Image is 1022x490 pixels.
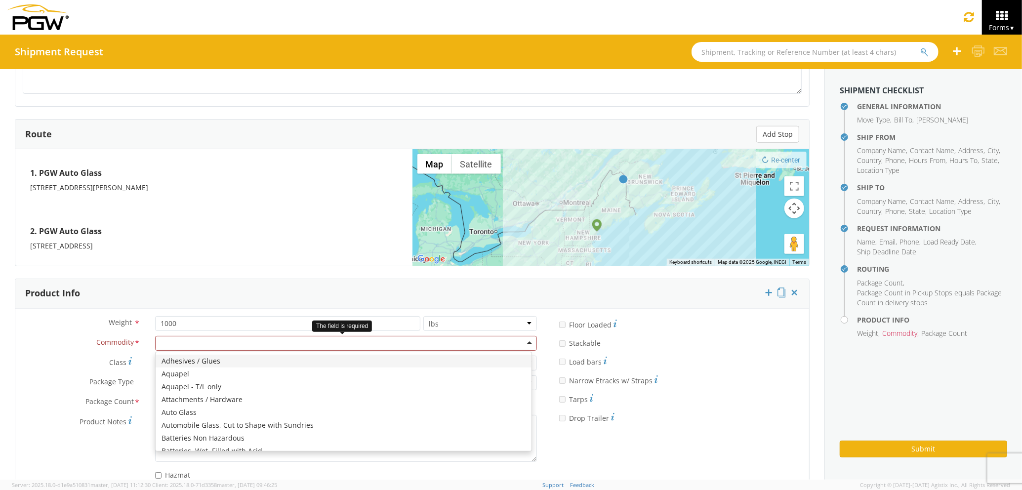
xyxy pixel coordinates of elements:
span: City [987,146,999,155]
li: , [987,197,1000,206]
button: Show street map [417,154,452,174]
span: Ship Deadline Date [857,247,916,256]
label: Floor Loaded [559,318,617,330]
span: Map data ©2025 Google, INEGI [718,259,786,265]
span: Weight [109,318,132,327]
label: Tarps [559,393,593,405]
span: master, [DATE] 11:12:30 [90,481,151,489]
span: Hours From [909,156,945,165]
span: Phone [885,206,905,216]
div: Adhesives / Glues [156,355,531,367]
h4: Ship From [857,133,1007,141]
button: Show satellite imagery [452,154,501,174]
span: master, [DATE] 09:46:25 [217,481,277,489]
li: , [857,237,877,247]
label: Drop Trailer [559,411,614,423]
button: Submit [840,441,1007,457]
input: Stackable [559,340,566,347]
div: Automobile Glass, Cut to Shape with Sundries [156,419,531,432]
label: Hazmat [155,469,192,480]
a: Terms [792,259,806,265]
span: Load Ready Date [923,237,975,246]
button: Map camera controls [784,199,804,218]
li: , [857,156,883,165]
img: pgw-form-logo-1aaa8060b1cc70fad034.png [7,4,69,30]
a: Support [543,481,564,489]
span: Class [109,358,126,367]
li: , [857,197,907,206]
span: Address [958,197,983,206]
span: Company Name [857,146,906,155]
input: Narrow Etracks w/ Straps [559,377,566,384]
a: Open this area in Google Maps (opens a new window) [415,253,448,266]
h3: Route [25,129,52,139]
span: Package Count [857,278,903,287]
div: Aquapel [156,367,531,380]
span: Weight [857,328,878,338]
div: Batteries, Wet, Filled with Acid [156,445,531,457]
span: Package Count [85,397,134,408]
li: , [899,237,921,247]
input: Load bars [559,359,566,365]
span: Phone [885,156,905,165]
span: [STREET_ADDRESS] [30,241,93,250]
button: Drag Pegman onto the map to open Street View [784,234,804,254]
span: [STREET_ADDRESS][PERSON_NAME] [30,183,148,192]
button: Re-center [756,152,807,168]
li: , [894,115,914,125]
li: , [949,156,979,165]
span: Name [857,237,875,246]
label: Load bars [559,355,607,367]
li: , [879,237,897,247]
div: Auto Glass [156,406,531,419]
h4: General Information [857,103,1007,110]
span: Country [857,206,881,216]
li: , [885,156,906,165]
li: , [857,278,904,288]
a: Feedback [571,481,595,489]
h4: Request Information [857,225,1007,232]
li: , [882,328,919,338]
li: , [909,206,927,216]
li: , [885,206,906,216]
span: Copyright © [DATE]-[DATE] Agistix Inc., All Rights Reserved [860,481,1010,489]
h4: Routing [857,265,1007,273]
span: Company Name [857,197,906,206]
span: Contact Name [910,146,954,155]
h4: Ship To [857,184,1007,191]
li: , [857,328,880,338]
li: , [910,197,956,206]
label: Narrow Etracks w/ Straps [559,374,658,386]
span: Commodity [96,337,134,349]
li: , [857,115,892,125]
div: Aquapel - T/L only [156,380,531,393]
input: Shipment, Tracking or Reference Number (at least 4 chars) [692,42,939,62]
li: , [909,156,947,165]
span: State [981,156,998,165]
button: Keyboard shortcuts [669,259,712,266]
li: , [923,237,977,247]
span: Forms [989,23,1015,32]
span: Location Type [929,206,972,216]
span: Location Type [857,165,899,175]
span: Commodity [882,328,917,338]
h4: 1. PGW Auto Glass [30,164,398,183]
div: Batteries Non Hazardous [156,432,531,445]
input: Floor Loaded [559,322,566,328]
button: Toggle fullscreen view [784,176,804,196]
span: Server: 2025.18.0-d1e9a510831 [12,481,151,489]
span: Email [879,237,896,246]
img: Google [415,253,448,266]
div: Attachments / Hardware [156,393,531,406]
li: , [958,197,985,206]
span: Product Notes [80,417,126,426]
li: , [958,146,985,156]
span: ▼ [1009,24,1015,32]
span: Phone [899,237,919,246]
li: , [857,206,883,216]
span: [PERSON_NAME] [916,115,968,124]
span: Package Count [921,328,967,338]
span: Package Count in Pickup Stops equals Package Count in delivery stops [857,288,1002,307]
li: , [987,146,1000,156]
span: Client: 2025.18.0-71d3358 [152,481,277,489]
